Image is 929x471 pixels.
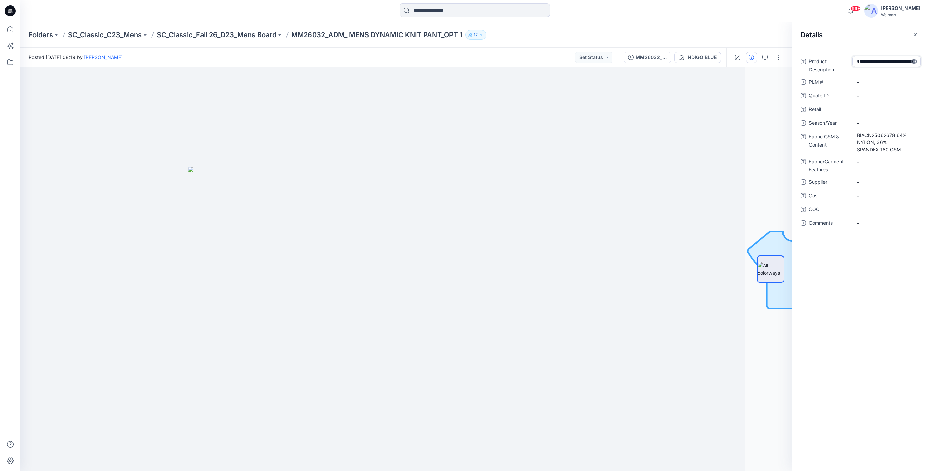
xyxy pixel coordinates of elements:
[29,54,123,61] span: Posted [DATE] 08:19 by
[857,120,916,127] span: -
[465,30,486,40] button: 12
[84,54,123,60] a: [PERSON_NAME]
[809,192,850,201] span: Cost
[809,219,850,228] span: Comments
[881,12,920,17] div: Walmart
[636,54,667,61] div: MM26032_ADM_ MENS DYNAMIC KNIT PANT_OPT 1
[801,31,823,39] h2: Details
[809,92,850,101] span: Quote ID
[864,4,878,18] img: avatar
[857,79,916,86] span: -
[746,52,757,63] button: Details
[809,133,850,153] span: Fabric GSM & Content
[157,30,276,40] a: SC_Classic_Fall 26_D23_Mens Board
[674,52,721,63] button: INDIGO BLUE
[850,6,861,11] span: 99+
[29,30,53,40] a: Folders
[857,179,916,186] span: -
[809,119,850,128] span: Season/Year
[857,158,916,165] span: -
[758,262,784,276] img: All colorways
[68,30,142,40] a: SC_Classic_C23_Mens
[881,4,920,12] div: [PERSON_NAME]
[809,105,850,115] span: Retail
[857,206,916,213] span: -
[809,178,850,188] span: Supplier
[809,157,850,174] span: Fabric/Garment Features
[857,92,916,99] span: -
[809,205,850,215] span: COO
[474,31,478,39] p: 12
[857,220,916,227] span: -
[745,221,840,317] img: No Outline
[624,52,671,63] button: MM26032_ADM_ MENS DYNAMIC KNIT PANT_OPT 1
[857,192,916,199] span: -
[291,30,462,40] p: MM26032_ADM_ MENS DYNAMIC KNIT PANT_OPT 1
[686,54,717,61] div: INDIGO BLUE
[809,57,850,74] span: Product Description
[857,131,916,153] span: BIACN25062678 64% NYLON, 36% SPANDEX 180 GSM
[857,106,916,113] span: -
[809,78,850,87] span: PLM #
